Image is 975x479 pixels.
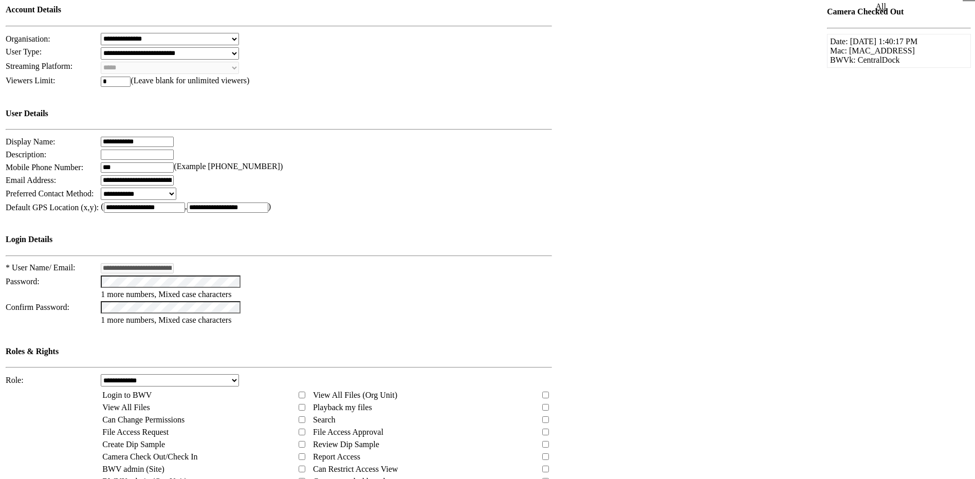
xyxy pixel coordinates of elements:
span: Playback my files [313,403,372,412]
span: Organisation: [6,34,50,43]
td: Role: [5,374,99,387]
span: File Access Approval [313,428,383,436]
span: BWV admin (Site) [102,465,164,473]
span: User Type: [6,47,42,56]
span: (Example [PHONE_NUMBER]) [174,162,283,171]
span: 1 more numbers, Mixed case characters [101,290,231,299]
span: View All Files (Org Unit) [313,391,397,399]
span: Can Restrict Access View [313,465,398,473]
span: Can Change Permissions [102,415,185,424]
span: Viewers Limit: [6,76,55,85]
td: Date: [DATE] 1:40:17 PM Mac: [MAC_ADDRESS] BWVk: CentralDock [830,37,968,65]
span: Report Access [313,452,360,461]
span: View All Files [102,403,150,412]
span: Confirm Password: [6,303,69,311]
span: File Access Request [102,428,169,436]
h4: Roles & Rights [6,347,552,356]
span: Camera Check Out/Check In [102,452,197,461]
span: Preferred Contact Method: [6,189,94,198]
h4: User Details [6,109,552,118]
span: Display Name: [6,137,55,146]
span: * User Name/ Email: [6,263,76,272]
span: Email Address: [6,176,56,185]
span: Search [313,415,336,424]
span: Review Dip Sample [313,440,379,449]
span: Mobile Phone Number: [6,163,83,172]
span: Create Dip Sample [102,440,165,449]
span: Login to BWV [102,391,152,399]
span: 1 more numbers, Mixed case characters [101,316,231,324]
td: ( , ) [100,201,553,213]
span: Streaming Platform: [6,62,72,70]
span: Password: [6,277,40,286]
span: (Leave blank for unlimited viewers) [131,76,249,85]
span: Description: [6,150,46,159]
h4: Login Details [6,235,552,244]
h4: Account Details [6,5,552,14]
span: Default GPS Location (x,y): [6,203,99,212]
